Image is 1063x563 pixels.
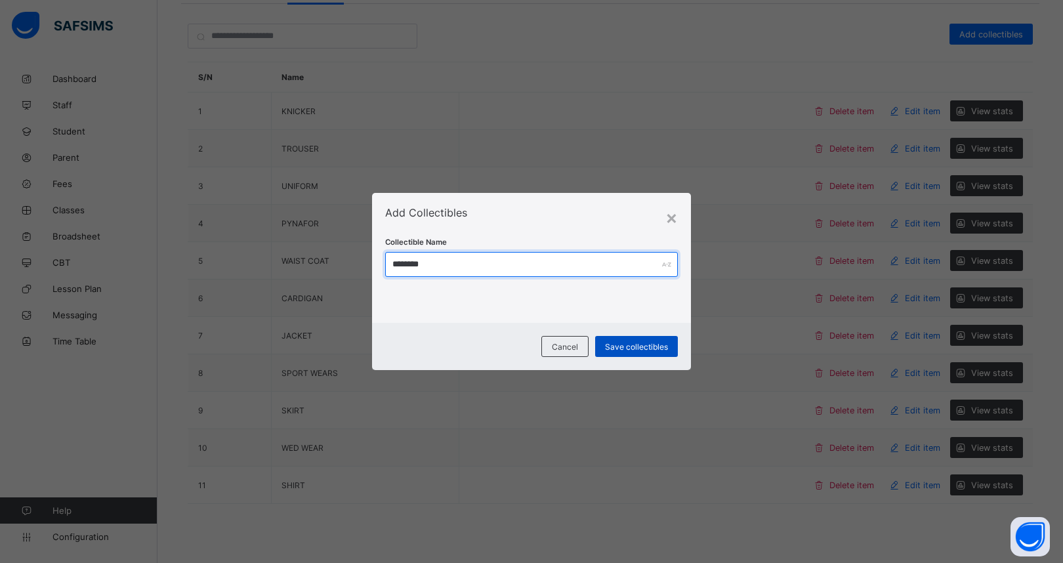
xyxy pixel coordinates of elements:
div: × [665,206,678,228]
span: Add Collectibles [385,206,467,219]
span: Save collectibles [605,342,668,352]
span: Cancel [552,342,578,352]
button: Open asap [1011,517,1050,556]
span: Collectible Name [385,238,447,247]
